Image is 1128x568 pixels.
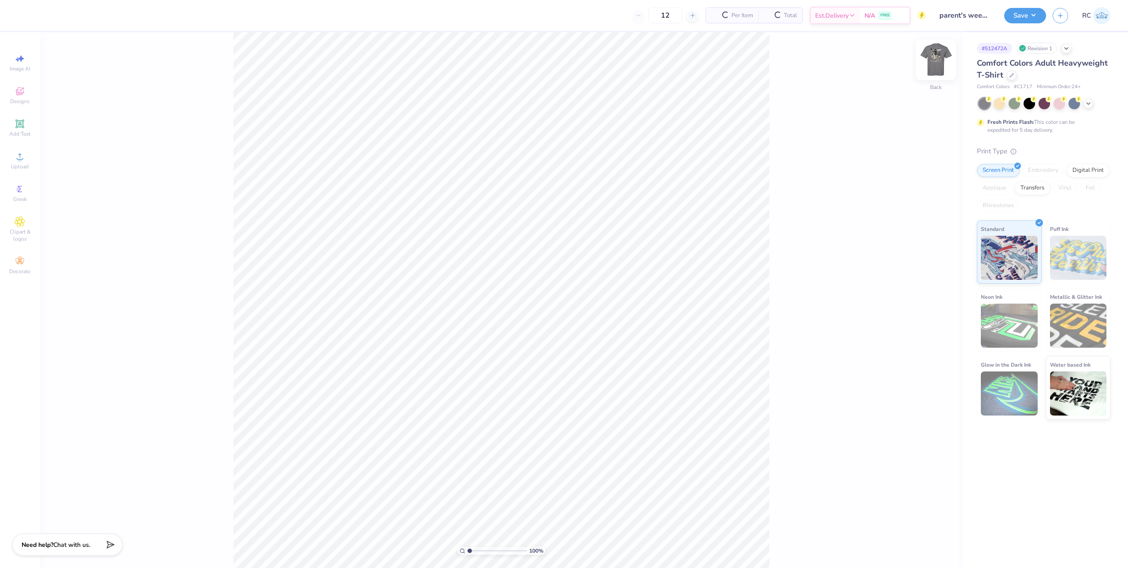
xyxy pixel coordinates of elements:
div: # 512472A [977,43,1012,54]
img: Standard [981,236,1038,280]
div: Screen Print [977,164,1020,177]
input: Untitled Design [933,7,998,24]
img: Metallic & Glitter Ink [1050,304,1107,348]
button: Save [1004,8,1046,23]
span: Clipart & logos [4,228,35,242]
div: Revision 1 [1017,43,1057,54]
span: Designs [10,98,30,105]
div: Rhinestones [977,199,1020,212]
span: Standard [981,224,1004,234]
span: Metallic & Glitter Ink [1050,292,1102,301]
strong: Fresh Prints Flash: [987,119,1034,126]
div: Applique [977,182,1012,195]
span: Neon Ink [981,292,1002,301]
span: Comfort Colors [977,83,1009,91]
div: Digital Print [1067,164,1109,177]
span: Upload [11,163,29,170]
div: Embroidery [1022,164,1064,177]
span: Est. Delivery [815,11,849,20]
div: This color can be expedited for 5 day delivery. [987,118,1096,134]
span: Per Item [731,11,753,20]
img: Glow in the Dark Ink [981,371,1038,416]
span: Minimum Order: 24 + [1037,83,1081,91]
span: # C1717 [1014,83,1032,91]
span: Glow in the Dark Ink [981,360,1031,369]
div: Vinyl [1053,182,1077,195]
img: Rio Cabojoc [1093,7,1110,24]
span: 100 % [529,547,543,555]
a: RC [1082,7,1110,24]
span: Total [784,11,797,20]
div: Transfers [1015,182,1050,195]
span: Comfort Colors Adult Heavyweight T-Shirt [977,58,1108,80]
span: Puff Ink [1050,224,1069,234]
div: Foil [1080,182,1101,195]
strong: Need help? [22,541,53,549]
div: Print Type [977,146,1110,156]
div: Back [930,83,942,91]
span: N/A [865,11,875,20]
span: Chat with us. [53,541,90,549]
input: – – [648,7,683,23]
img: Puff Ink [1050,236,1107,280]
img: Neon Ink [981,304,1038,348]
span: Add Text [9,130,30,137]
img: Water based Ink [1050,371,1107,416]
span: Image AI [10,65,30,72]
span: FREE [880,12,890,19]
span: Water based Ink [1050,360,1091,369]
span: Decorate [9,268,30,275]
img: Back [918,42,954,78]
span: Greek [13,196,27,203]
span: RC [1082,11,1091,21]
